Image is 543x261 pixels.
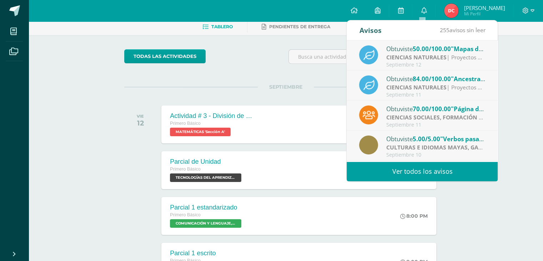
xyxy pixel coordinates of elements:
span: SEPTIEMBRE [258,84,314,90]
a: Pendientes de entrega [262,21,330,33]
a: todas las Actividades [124,49,206,63]
div: Parcial de Unidad [170,158,243,166]
div: 12 [137,119,144,127]
span: 84.00/100.00 [413,75,451,83]
span: "Verbos pasados" [440,135,492,143]
div: | Proyectos de dominio [386,53,486,61]
img: 6ec0f06865208f9dc5f79c55229a3078.png [444,4,458,18]
div: Actividad # 3 - División de Fracciones [170,112,256,120]
div: Obtuviste en [386,44,486,53]
span: 5.00/5.00 [413,135,440,143]
span: MATEMÁTICAS 'Sección A' [170,128,231,136]
span: 70.00/100.00 [413,105,451,113]
strong: CULTURAS E IDIOMAS MAYAS, GARÍFUNA O XINCA [386,143,524,151]
div: Obtuviste en [386,74,486,83]
div: VIE [137,114,144,119]
div: Parcial 1 escrito [170,250,243,257]
div: Septiembre 11 [386,92,486,98]
span: Tablero [211,24,233,29]
div: 8:00 PM [400,213,428,219]
span: [PERSON_NAME] [464,4,505,11]
span: Primero Básico [170,212,200,217]
span: avisos sin leer [439,26,485,34]
div: | Proyecto de práctica [386,143,486,152]
div: | Proyecto de Dominio [386,113,486,122]
span: "Mapas del tiempo" [451,45,509,53]
div: Avisos [359,20,381,40]
span: COMUNICACIÓN Y LENGUAJE, IDIOMA ESPAÑOL 'Sección A' [170,219,241,228]
span: Primero Básico [170,167,200,172]
div: Obtuviste en [386,134,486,143]
span: 255 [439,26,449,34]
div: Obtuviste en [386,104,486,113]
div: Septiembre 10 [386,152,486,158]
div: | Proyectos de dominio [386,83,486,92]
a: Ver todos los avisos [347,162,498,181]
strong: CIENCIAS NATURALES [386,83,447,91]
span: Mi Perfil [464,11,505,17]
div: Septiembre 12 [386,62,486,68]
div: Septiembre 11 [386,122,486,128]
span: Pendientes de entrega [269,24,330,29]
input: Busca una actividad próxima aquí... [289,50,447,64]
span: TECNOLOGÍAS DEL APRENDIZAJE Y LA COMUNICACIÓN 'Sección A' [170,173,241,182]
a: Tablero [202,21,233,33]
div: Parcial 1 estandarizado [170,204,243,211]
span: Primero Básico [170,121,200,126]
span: 50.00/100.00 [413,45,451,53]
strong: CIENCIAS NATURALES [386,53,447,61]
